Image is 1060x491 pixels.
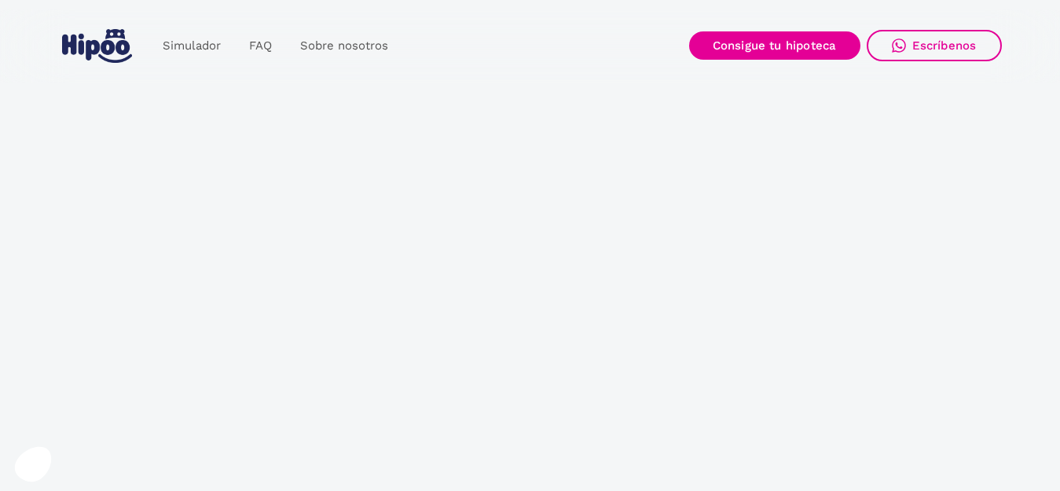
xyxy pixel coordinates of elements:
div: Escríbenos [912,38,977,53]
a: Escríbenos [867,30,1002,61]
a: Simulador [149,31,235,61]
a: home [59,23,136,69]
a: Sobre nosotros [286,31,402,61]
a: Consigue tu hipoteca [689,31,860,60]
a: FAQ [235,31,286,61]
